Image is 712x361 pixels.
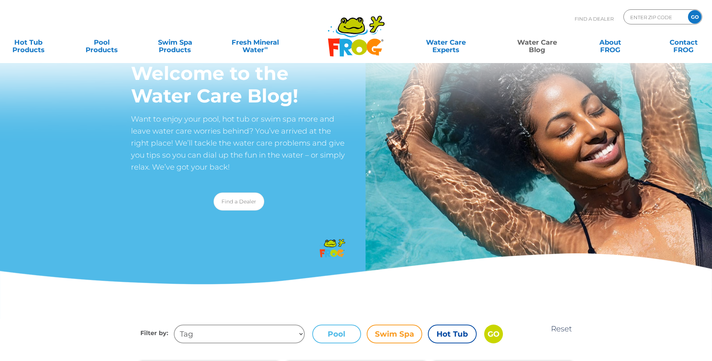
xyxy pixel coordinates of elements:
a: Swim SpaProducts [146,35,203,50]
a: Water CareBlog [509,35,566,50]
h4: Filter by: [140,325,174,343]
input: GO [484,325,503,343]
a: Find a Dealer [214,193,264,211]
label: Hot Tub [428,325,477,343]
input: Zip Code Form [629,12,680,23]
label: Pool [312,325,361,343]
a: AboutFROG [582,35,639,50]
a: Water CareExperts [400,35,492,50]
p: Find A Dealer [575,9,614,28]
a: PoolProducts [73,35,130,50]
a: Fresh MineralWater∞ [220,35,291,50]
a: Reset [551,324,572,333]
label: Swim Spa [367,325,422,343]
input: GO [688,10,701,24]
a: ContactFROG [655,35,712,50]
sup: ∞ [264,45,268,51]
